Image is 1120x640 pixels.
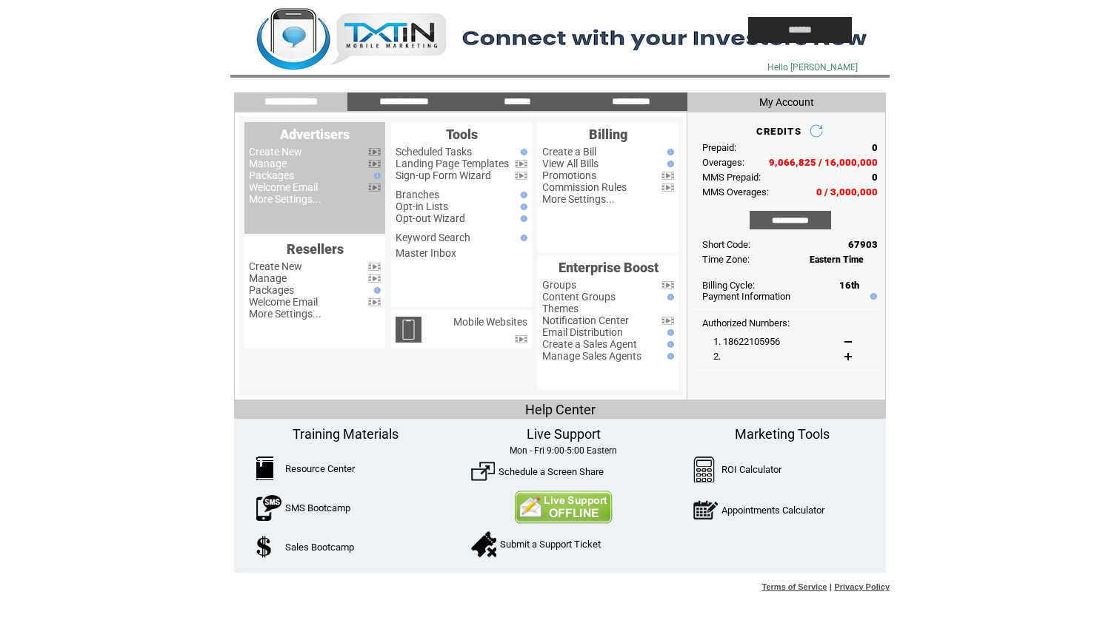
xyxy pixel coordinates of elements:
[661,172,674,180] img: video.png
[542,314,629,326] a: Notification Center
[664,353,674,360] img: help.gif
[396,201,448,212] a: Opt-in Lists
[525,402,596,417] span: Help Center
[542,303,579,314] a: Themes
[810,255,864,265] span: Eastern Time
[515,335,527,343] img: video.png
[368,160,381,168] img: video.png
[249,308,321,320] a: More Settings...
[249,158,287,169] a: Manage
[249,146,302,158] a: Create New
[249,260,302,272] a: Create New
[249,296,318,308] a: Welcome Email
[256,495,281,521] img: SMSBootcamp.png
[542,158,599,169] a: View All Bills
[249,272,287,284] a: Manage
[542,338,637,350] a: Create a Sales Agent
[664,329,674,336] img: help.gif
[702,186,769,198] span: MMS Overages:
[693,457,716,482] img: Calculator.png
[446,127,478,142] span: Tools
[702,280,755,291] span: Billing Cycle:
[872,172,878,183] span: 0
[517,192,527,198] img: help.gif
[368,263,381,271] img: video.png
[767,62,858,73] span: Hello [PERSON_NAME]
[756,126,801,137] span: CREDITS
[249,284,294,296] a: Packages
[249,169,294,181] a: Packages
[396,212,465,224] a: Opt-out Wizard
[816,186,878,198] span: 0 / 3,000,000
[285,463,355,474] a: Resource Center
[664,149,674,155] img: help.gif
[500,539,601,550] a: Submit a Support Ticket
[693,497,718,523] img: AppointmentCalc.png
[517,203,527,210] img: help.gif
[542,181,627,193] a: Commission Rules
[515,172,527,180] img: video.png
[834,582,890,591] a: Privacy Policy
[848,239,878,250] span: 67903
[517,215,527,222] img: help.gif
[702,239,750,250] span: Short Code:
[527,426,601,442] span: Live Support
[471,531,496,557] img: SupportTicket.png
[517,149,527,155] img: help.gif
[256,536,273,558] img: SalesBootcamp.png
[759,96,814,108] span: My Account
[762,582,827,591] a: Terms of Service
[661,317,674,325] img: video.png
[285,502,350,513] a: SMS Bootcamp
[713,336,780,347] span: 1. 18622105956
[368,274,381,283] img: video.png
[542,279,576,291] a: Groups
[396,169,491,181] a: Sign-up Form Wizard
[542,193,615,205] a: More Settings...
[368,183,381,192] img: video.png
[702,157,744,168] span: Overages:
[872,142,878,153] span: 0
[830,582,832,591] span: |
[661,281,674,289] img: video.png
[396,189,439,201] a: Branches
[471,459,495,483] img: ScreenShare.png
[713,351,721,362] span: 2.
[664,294,674,300] img: help.gif
[702,317,790,329] span: Authorized Numbers:
[293,426,399,442] span: Training Materials
[661,183,674,192] img: video.png
[702,142,736,153] span: Prepaid:
[702,254,750,265] span: Time Zone:
[368,148,381,156] img: video.png
[559,260,659,275] span: Enterprise Boost
[542,146,596,158] a: Create a Bill
[542,169,596,181] a: Promotions
[664,161,674,167] img: help.gif
[702,291,790,302] a: Payment Information
[396,232,470,243] a: Keyword Search
[542,326,623,338] a: Email Distribution
[664,341,674,348] img: help.gif
[769,157,878,168] span: 9,066,825 / 16,000,000
[517,235,527,241] img: help.gif
[249,181,318,193] a: Welcome Email
[721,505,824,516] a: Appointments Calculator
[542,350,641,362] a: Manage Sales Agents
[510,445,617,456] span: Mon - Fri 9:00-5:00 Eastern
[839,280,859,291] span: 16th
[721,464,781,475] a: ROI Calculator
[735,426,830,442] span: Marketing Tools
[285,542,354,553] a: Sales Bootcamp
[396,146,472,158] a: Scheduled Tasks
[370,287,381,294] img: help.gif
[396,158,509,169] a: Landing Page Templates
[453,316,527,328] a: Mobile Websites
[280,127,350,142] span: Advertisers
[515,160,527,168] img: video.png
[499,466,604,477] a: Schedule a Screen Share
[287,241,344,257] span: Resellers
[249,193,321,205] a: More Settings...
[368,298,381,306] img: video.png
[396,317,421,343] img: mobile-websites.png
